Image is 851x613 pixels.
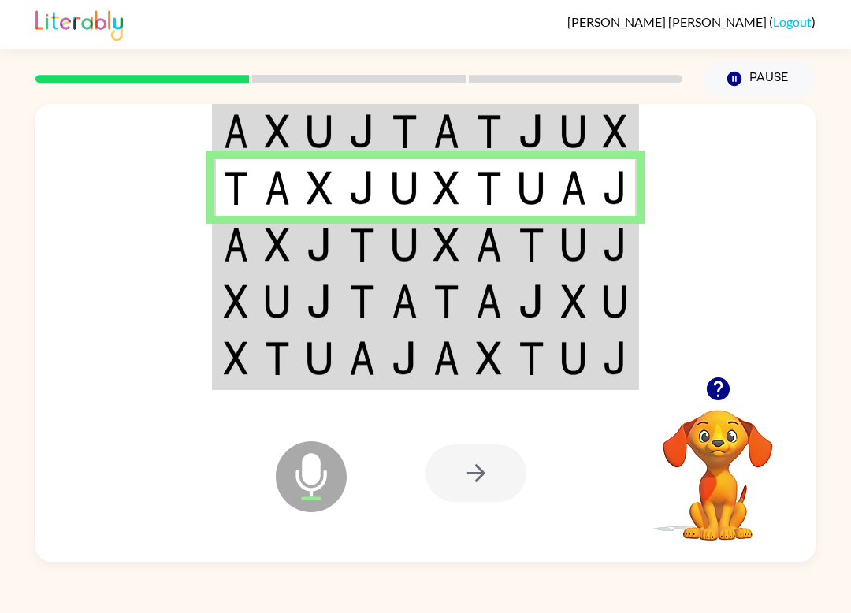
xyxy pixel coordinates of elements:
[224,341,248,375] img: x
[349,114,375,148] img: j
[349,284,375,318] img: t
[518,284,544,318] img: j
[265,284,291,318] img: u
[265,114,291,148] img: x
[476,284,502,318] img: a
[561,284,587,318] img: x
[567,14,769,29] span: [PERSON_NAME] [PERSON_NAME]
[476,171,502,205] img: t
[561,228,587,262] img: u
[518,171,544,205] img: u
[224,171,248,205] img: t
[476,114,502,148] img: t
[265,171,291,205] img: a
[603,114,627,148] img: x
[224,284,248,318] img: x
[701,61,816,97] button: Pause
[349,171,375,205] img: j
[518,114,544,148] img: j
[392,341,418,375] img: j
[561,171,587,205] img: a
[265,228,291,262] img: x
[773,14,812,29] a: Logout
[224,114,248,148] img: a
[392,228,418,262] img: u
[561,114,587,148] img: u
[567,14,816,29] div: ( )
[433,171,459,205] img: x
[265,341,291,375] img: t
[307,341,333,375] img: u
[307,171,333,205] img: x
[349,228,375,262] img: t
[433,228,459,262] img: x
[224,228,248,262] img: a
[603,341,627,375] img: j
[307,284,333,318] img: j
[603,228,627,262] img: j
[476,228,502,262] img: a
[433,284,459,318] img: t
[603,284,627,318] img: u
[307,228,333,262] img: j
[392,284,418,318] img: a
[392,114,418,148] img: t
[35,6,123,41] img: Literably
[518,341,544,375] img: t
[392,171,418,205] img: u
[307,114,333,148] img: u
[476,341,502,375] img: x
[433,114,459,148] img: a
[603,171,627,205] img: j
[518,228,544,262] img: t
[433,341,459,375] img: a
[349,341,375,375] img: a
[561,341,587,375] img: u
[639,385,797,543] video: Your browser must support playing .mp4 files to use Literably. Please try using another browser.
